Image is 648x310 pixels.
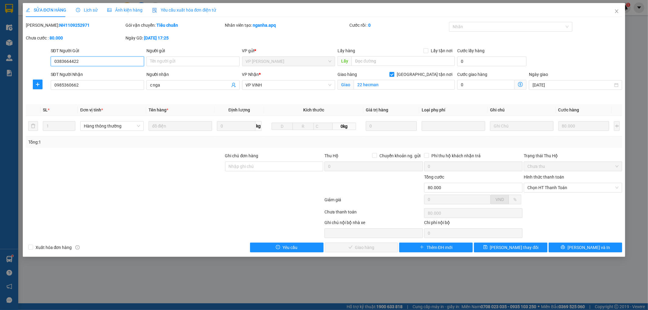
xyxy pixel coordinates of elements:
input: Ngày giao [533,82,613,88]
label: Cước giao hàng [457,72,487,77]
input: VD: Bàn, Ghế [149,121,212,131]
div: Ghi chú nội bộ nhà xe [324,219,423,228]
span: [PERSON_NAME] thay đổi [490,244,539,251]
div: Người nhận [146,71,240,78]
span: Đơn vị tính [80,107,103,112]
input: 0 [558,121,609,131]
span: Giá trị hàng [366,107,388,112]
div: Chi phí nội bộ [424,219,523,228]
input: 0 [366,121,417,131]
span: Thêm ĐH mới [427,244,452,251]
div: [PERSON_NAME]: [26,22,124,29]
span: [PERSON_NAME] và In [567,244,610,251]
div: Tổng: 1 [28,139,250,145]
b: [DATE] 17:25 [144,36,169,40]
span: VND [495,197,504,202]
input: R [293,123,314,130]
span: Cước hàng [558,107,579,112]
b: Tiêu chuẩn [156,23,178,28]
button: plus [614,121,620,131]
span: Ảnh kiện hàng [107,8,142,12]
span: VP NGỌC HỒI [246,57,332,66]
span: Kích thước [303,107,324,112]
div: SĐT Người Nhận [51,71,144,78]
span: Định lượng [228,107,250,112]
b: 80.000 [50,36,63,40]
button: save[PERSON_NAME] thay đổi [474,243,547,252]
span: edit [26,8,30,12]
input: Ghi Chú [490,121,554,131]
div: Gói vận chuyển: [125,22,224,29]
th: Loại phụ phí [419,104,488,116]
div: Giảm giá [324,196,424,207]
span: Chuyển khoản ng. gửi [377,152,423,159]
div: SĐT Người Gửi [51,47,144,54]
button: printer[PERSON_NAME] và In [549,243,622,252]
span: save [483,245,488,250]
span: Tổng cước [424,175,444,179]
span: plus [33,82,42,87]
span: Chưa thu [527,162,619,171]
div: VP gửi [242,47,335,54]
input: Cước lấy hàng [457,56,526,66]
span: Phí thu hộ khách nhận trả [429,152,483,159]
th: Ghi chú [488,104,556,116]
div: Ngày GD: [125,35,224,41]
span: SỬA ĐƠN HÀNG [26,8,66,12]
button: plusThêm ĐH mới [399,243,473,252]
span: printer [561,245,565,250]
label: Ngày giao [529,72,548,77]
input: C [314,123,333,130]
span: Giao [338,80,354,90]
span: close [614,9,619,14]
span: Lấy [338,56,351,66]
b: NH1109252971 [59,23,90,28]
b: 0 [368,23,371,28]
input: Ghi chú đơn hàng [225,162,324,171]
button: delete [28,121,38,131]
div: Cước rồi : [349,22,448,29]
span: Lấy tận nơi [428,47,455,54]
button: plus [33,80,43,89]
label: Ghi chú đơn hàng [225,153,259,158]
span: Yêu cầu xuất hóa đơn điện tử [152,8,216,12]
div: Trạng thái Thu Hộ [524,152,622,159]
span: Lịch sử [76,8,98,12]
span: Hàng thông thường [84,121,140,131]
span: Xuất hóa đơn hàng [33,244,74,251]
span: user-add [231,83,236,87]
span: Giao hàng [338,72,357,77]
span: clock-circle [76,8,80,12]
span: SL [43,107,48,112]
input: Dọc đường [351,56,455,66]
span: Lấy hàng [338,48,355,53]
span: VP VINH [246,80,332,90]
span: info-circle [75,245,80,250]
span: % [513,197,516,202]
label: Cước lấy hàng [457,48,485,53]
div: Người gửi [146,47,240,54]
span: VP Nhận [242,72,259,77]
div: Chưa thanh toán [324,209,424,219]
span: exclamation-circle [276,245,280,250]
span: Tên hàng [149,107,168,112]
span: dollar-circle [518,82,523,87]
input: Cước giao hàng [457,80,515,90]
span: [GEOGRAPHIC_DATA] tận nơi [394,71,455,78]
input: Giao tận nơi [354,80,455,90]
button: checkGiao hàng [325,243,398,252]
span: kg [255,121,262,131]
img: icon [152,8,157,13]
span: Yêu cầu [283,244,297,251]
span: 0kg [333,123,356,130]
input: D [272,123,293,130]
span: Thu Hộ [324,153,338,158]
b: nganha.apq [253,23,276,28]
span: plus [420,245,424,250]
button: exclamation-circleYêu cầu [250,243,324,252]
span: picture [107,8,111,12]
button: Close [608,3,625,20]
label: Hình thức thanh toán [524,175,564,179]
div: Nhân viên tạo: [225,22,348,29]
span: Chọn HT Thanh Toán [527,183,619,192]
